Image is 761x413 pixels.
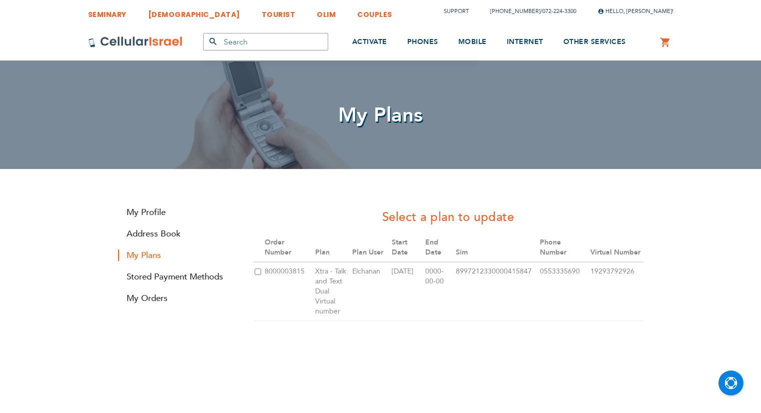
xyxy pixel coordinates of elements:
a: PHONES [407,23,438,61]
span: My Plans [338,101,423,129]
a: SEMINARY [88,2,127,21]
a: Support [444,7,469,15]
a: 072-224-3300 [542,7,576,15]
a: Stored Payment Methods [118,271,238,282]
a: Address Book [118,228,238,239]
th: Plan [314,233,350,262]
a: My Profile [118,206,238,218]
td: 8997212330000415847 [454,262,538,321]
a: MOBILE [458,23,487,61]
a: OLIM [317,2,336,21]
th: End Date [424,233,454,262]
span: Hello, [PERSON_NAME]! [598,7,673,15]
th: Virtual Number [589,233,643,262]
img: Cellular Israel Logo [88,36,183,48]
th: Sim [454,233,538,262]
td: Xtra - Talk and Text Dual Virtual number [314,262,350,321]
th: Order Number [263,233,314,262]
a: My Orders [118,292,238,304]
li: / [480,4,576,18]
a: TOURIST [262,2,296,21]
th: Start Date [390,233,424,262]
a: [PHONE_NUMBER] [490,7,540,15]
span: PHONES [407,37,438,46]
td: Elchanan [351,262,390,321]
a: ACTIVATE [352,23,387,61]
span: MOBILE [458,37,487,46]
a: INTERNET [507,23,543,61]
td: [DATE] [390,262,424,321]
a: OTHER SERVICES [563,23,626,61]
th: Phone Number [538,233,589,262]
td: 8000003815 [263,262,314,321]
input: Search [203,33,328,50]
span: OTHER SERVICES [563,37,626,46]
h3: Select a plan to update [253,209,643,226]
td: 0553335690 [538,262,589,321]
td: 0000-00-00 [424,262,454,321]
span: ACTIVATE [352,37,387,46]
td: 19293792926 [589,262,643,321]
span: INTERNET [507,37,543,46]
strong: My Plans [118,249,238,261]
th: Plan User [351,233,390,262]
a: [DEMOGRAPHIC_DATA] [148,2,240,21]
a: COUPLES [357,2,392,21]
